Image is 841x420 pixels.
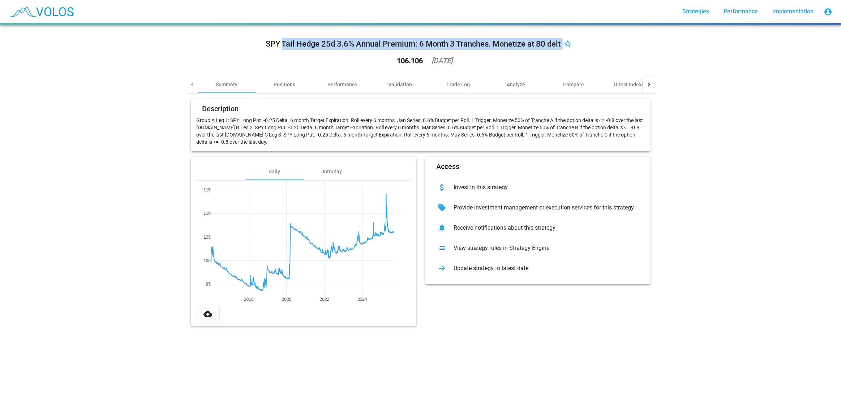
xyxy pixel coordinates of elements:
[448,184,639,191] div: Invest in this strategy
[397,57,423,64] div: 106.106
[186,94,655,332] summary: DescriptionGroup A Leg 1: SPY Long Put. -0.25 Delta. 6 month Target Expiration. Roll every 6 mont...
[437,163,460,170] mat-card-title: Access
[437,263,448,274] mat-icon: arrow_forward
[202,105,239,112] mat-card-title: Description
[197,117,645,146] p: Group A Leg 1: SPY Long Put. -0.25 Delta. 6 month Target Expiration. Roll every 6 months. Jan Ser...
[448,224,639,231] div: Receive notifications about this strategy
[216,81,238,88] div: Summary
[431,258,645,278] button: Update strategy to latest date
[6,3,77,21] img: blue_transparent.png
[448,265,639,272] div: Update strategy to latest date
[677,5,715,18] a: Strategies
[431,177,645,198] button: Invest in this strategy
[824,8,832,16] mat-icon: account_circle
[448,204,639,211] div: Provide investment management or execution services for this strategy
[507,81,525,88] div: Analyze
[614,81,649,88] div: Direct Indexing
[266,38,561,50] div: SPY Tail Hedge 25d 3.6% Annual Premium: 6 Month 3 Tranches. Monetize at 80 delt
[718,5,764,18] a: Performance
[274,81,296,88] div: Positions
[323,168,342,175] div: Intraday
[389,81,412,88] div: Validation
[564,40,572,49] mat-icon: star_border
[269,168,280,175] div: Daily
[431,198,645,218] button: Provide investment management or execution services for this strategy
[446,81,470,88] div: Trade Log
[437,202,448,213] mat-icon: sell
[431,218,645,238] button: Receive notifications about this strategy
[767,5,819,18] a: Implementation
[437,182,448,193] mat-icon: attach_money
[724,8,758,15] span: Performance
[432,57,453,64] div: [DATE]
[772,8,814,15] span: Implementation
[448,244,639,252] div: View strategy rules in Strategy Engine
[204,309,213,318] mat-icon: cloud_download
[682,8,709,15] span: Strategies
[431,238,645,258] button: View strategy rules in Strategy Engine
[563,81,584,88] div: Compare
[327,81,357,88] div: Performance
[437,242,448,254] mat-icon: list
[437,222,448,234] mat-icon: notifications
